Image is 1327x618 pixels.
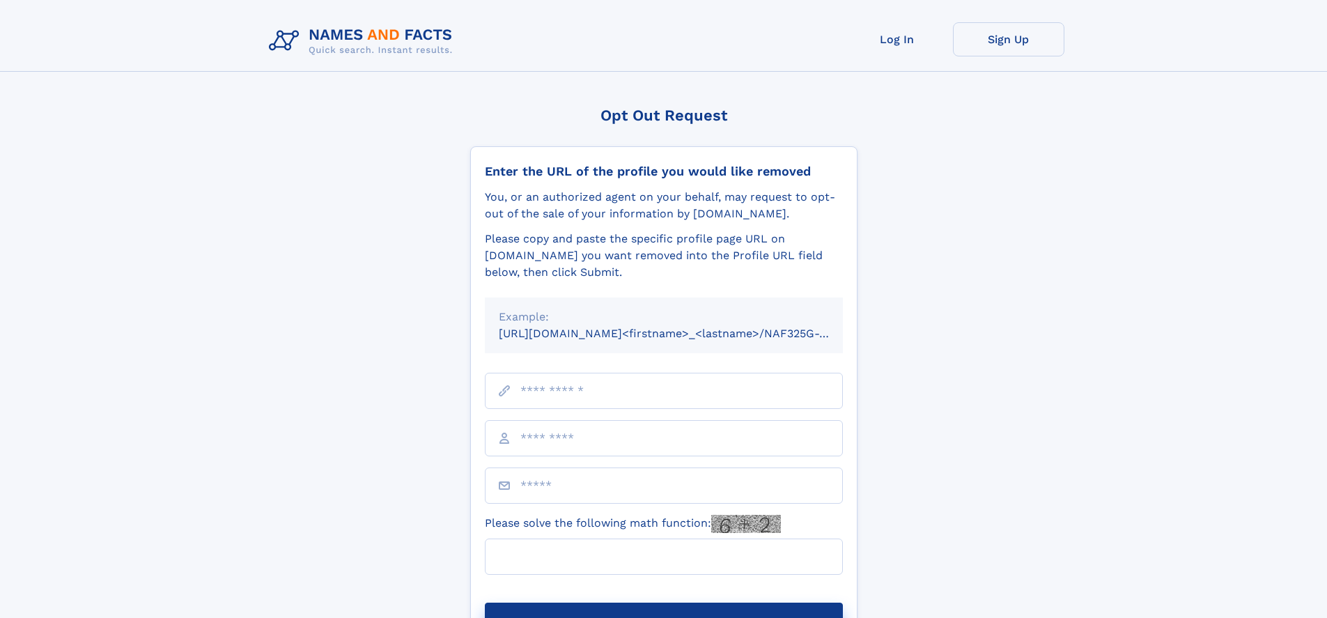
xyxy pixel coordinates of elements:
[485,515,781,533] label: Please solve the following math function:
[470,107,857,124] div: Opt Out Request
[263,22,464,60] img: Logo Names and Facts
[953,22,1064,56] a: Sign Up
[485,189,843,222] div: You, or an authorized agent on your behalf, may request to opt-out of the sale of your informatio...
[499,309,829,325] div: Example:
[485,231,843,281] div: Please copy and paste the specific profile page URL on [DOMAIN_NAME] you want removed into the Pr...
[485,164,843,179] div: Enter the URL of the profile you would like removed
[841,22,953,56] a: Log In
[499,327,869,340] small: [URL][DOMAIN_NAME]<firstname>_<lastname>/NAF325G-xxxxxxxx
